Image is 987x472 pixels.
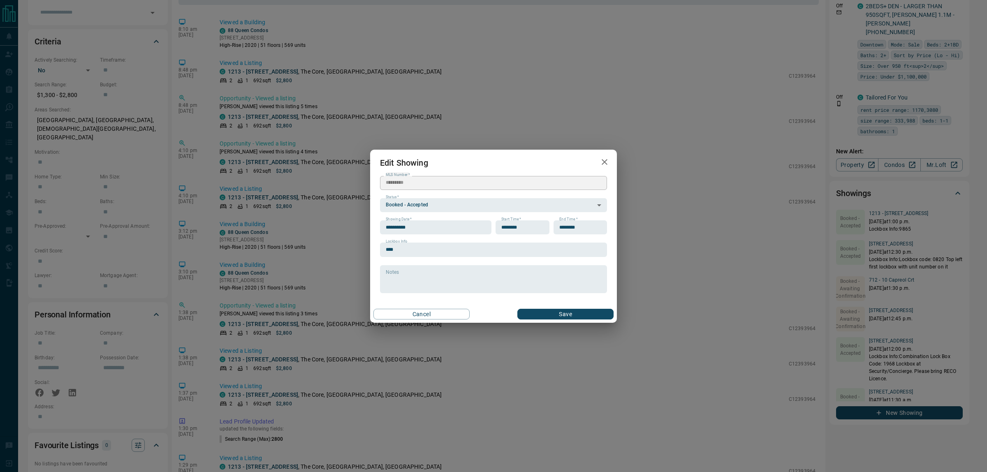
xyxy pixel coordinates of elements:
label: End Time [559,217,577,222]
label: MLS Number [386,172,410,178]
label: Lockbox Info [386,239,408,244]
div: Booked - Accepted [380,198,607,212]
button: Cancel [373,309,470,319]
button: Save [517,309,614,319]
input: Choose date, selected date is Sep 12, 2025 [380,220,486,234]
label: Start Time [501,217,521,222]
label: Showing Date [386,217,412,222]
input: Choose time, selected time is 1:30 PM [554,220,602,234]
input: Choose time, selected time is 1:00 PM [496,220,544,234]
label: Status [386,194,399,200]
h2: Edit Showing [370,150,438,176]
